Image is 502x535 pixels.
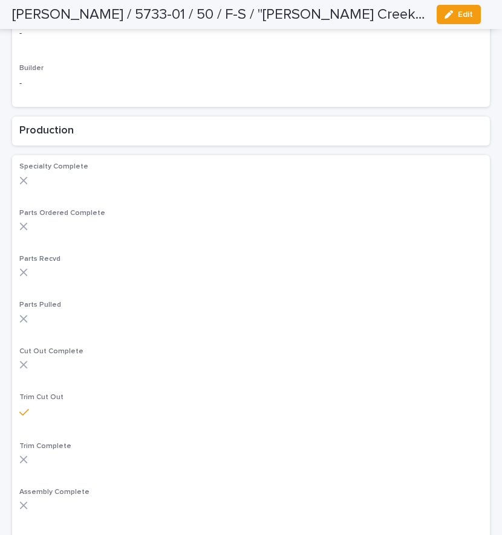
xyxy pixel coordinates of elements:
[19,163,88,170] span: Specialty Complete
[19,394,64,401] span: Trim Cut Out
[19,301,61,309] span: Parts Pulled
[19,489,90,496] span: Assembly Complete
[19,348,83,355] span: Cut Out Complete
[12,6,427,24] h2: SMITH / 5733-01 / 50 / F-S / "Curry Creek Homes, LLC." / Michael Tarantino
[19,255,60,263] span: Parts Recvd
[19,77,483,90] p: -
[437,5,481,24] button: Edit
[458,10,473,19] span: Edit
[19,124,483,138] h2: Production
[19,210,105,217] span: Parts Ordered Complete
[19,443,71,450] span: Trim Complete
[19,27,483,40] p: -
[19,65,44,72] span: Builder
